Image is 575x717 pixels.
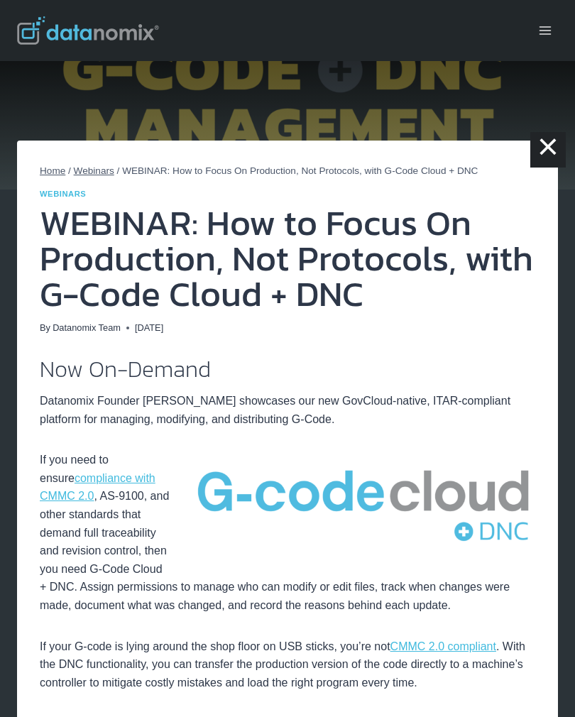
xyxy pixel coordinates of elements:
[117,165,120,176] span: /
[68,165,71,176] span: /
[40,358,535,381] h2: Now On-Demand
[17,16,159,45] img: Datanomix
[74,165,114,176] a: Webinars
[40,190,86,198] a: Webinars
[40,321,50,335] span: By
[532,19,558,41] button: Open menu
[40,392,535,428] p: Datanomix Founder [PERSON_NAME] showcases our new GovCloud-native, ITAR-compliant platform for ma...
[40,165,65,176] a: Home
[530,132,566,168] a: ×
[135,321,163,335] time: [DATE]
[40,163,535,179] nav: Breadcrumbs
[40,472,155,503] a: compliance with CMMC 2.0
[390,640,496,652] a: CMMC 2.0 compliant
[122,165,478,176] span: WEBINAR: How to Focus On Production, Not Protocols, with G-Code Cloud + DNC
[40,205,535,312] h1: WEBINAR: How to Focus On Production, Not Protocols, with G-Code Cloud + DNC
[40,637,535,692] p: If your G-code is lying around the shop floor on USB sticks, you’re not . With the DNC functional...
[53,322,121,333] a: Datanomix Team
[40,451,535,614] p: If you need to ensure , AS-9100, and other standards that demand full traceability and revision c...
